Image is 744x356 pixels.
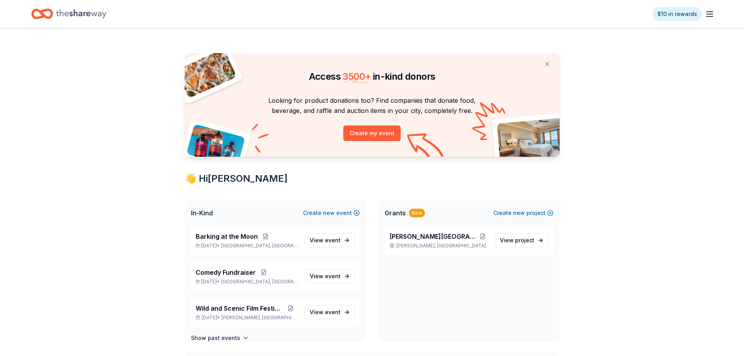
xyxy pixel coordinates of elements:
p: [DATE] • [196,243,298,249]
span: Barking at the Moon [196,232,258,241]
p: Looking for product donations too? Find companies that donate food, beverage, and raffle and auct... [194,95,550,116]
img: Pizza [176,48,237,98]
span: Access in-kind donors [309,71,435,82]
span: [GEOGRAPHIC_DATA], [GEOGRAPHIC_DATA] [221,243,298,249]
button: Createnewevent [303,208,360,218]
a: View event [305,269,355,283]
span: View [500,236,534,245]
span: 3500 + [343,71,371,82]
h4: Show past events [191,333,240,343]
span: In-Kind [191,208,213,218]
div: New [409,209,425,217]
p: [PERSON_NAME], [GEOGRAPHIC_DATA] [389,243,489,249]
button: Createnewproject [493,208,553,218]
span: View [310,236,341,245]
p: [DATE] • [196,315,298,321]
span: new [513,208,525,218]
a: View project [495,233,549,247]
p: [DATE] • [196,279,298,285]
div: 👋 Hi [PERSON_NAME] [185,172,560,185]
span: event [325,309,341,315]
span: event [325,273,341,279]
a: $10 in rewards [653,7,702,21]
span: Comedy Fundraiser [196,268,256,277]
img: Curvy arrow [407,133,446,163]
span: Grants [385,208,406,218]
a: View event [305,305,355,319]
a: View event [305,233,355,247]
span: [PERSON_NAME][GEOGRAPHIC_DATA] [389,232,477,241]
span: new [323,208,335,218]
span: event [325,237,341,243]
span: [GEOGRAPHIC_DATA], [GEOGRAPHIC_DATA] [221,279,298,285]
span: View [310,308,341,317]
a: Home [31,5,106,23]
button: Create my event [343,125,401,141]
button: Show past events [191,333,249,343]
span: View [310,272,341,281]
span: Wild and Scenic Film Festival [196,304,283,313]
span: project [515,237,534,243]
span: [PERSON_NAME], [GEOGRAPHIC_DATA] [221,315,298,321]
